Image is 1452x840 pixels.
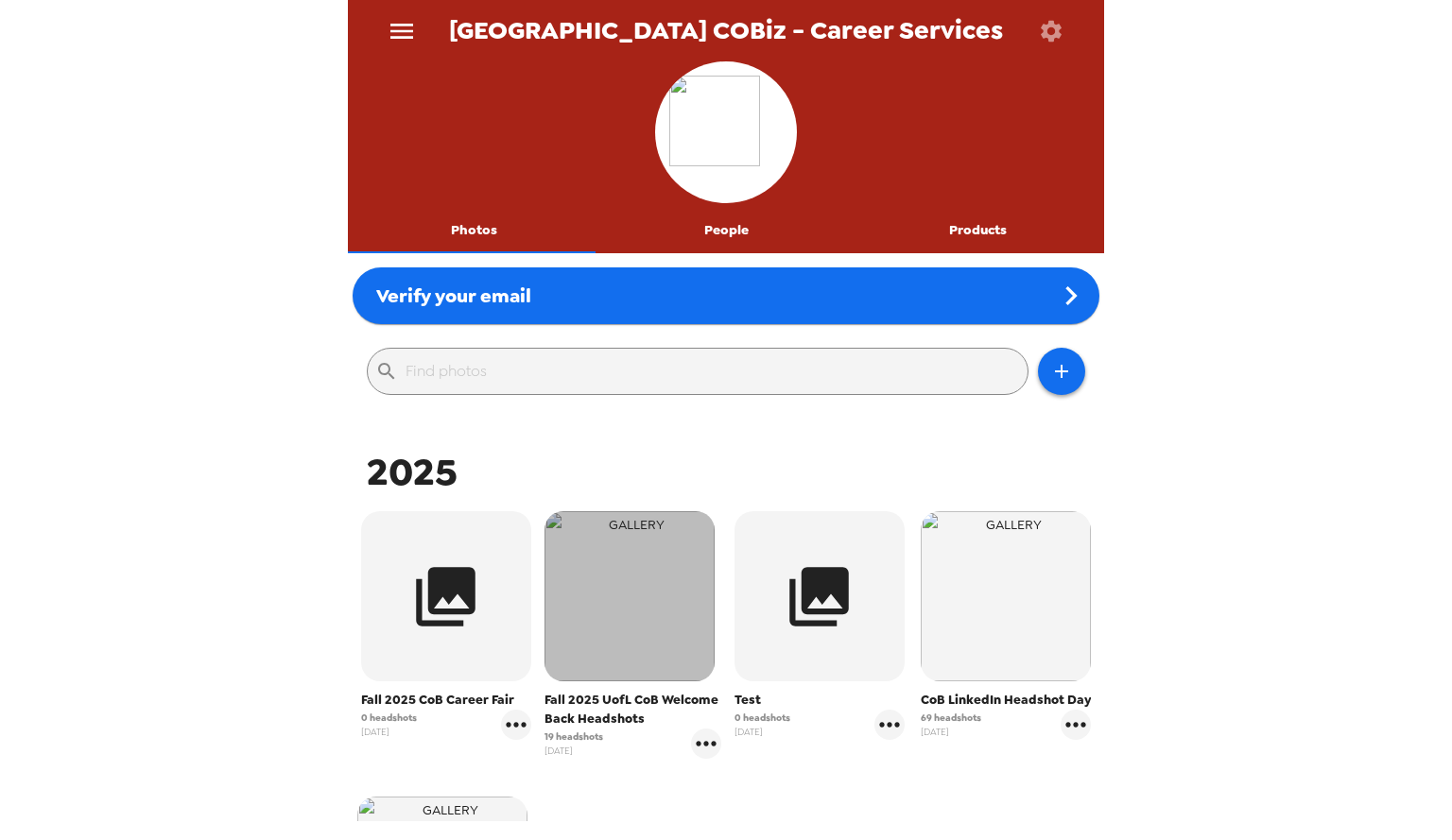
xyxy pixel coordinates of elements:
[544,511,715,681] img: gallery
[921,691,1091,710] span: CoB LinkedIn Headshot Day
[1061,710,1091,740] button: gallery menu
[921,725,981,739] span: [DATE]
[874,710,905,740] button: gallery menu
[921,711,981,725] span: 69 headshots
[735,691,905,710] span: Test
[361,725,417,739] span: [DATE]
[544,744,603,758] span: [DATE]
[669,76,783,189] img: org logo
[361,691,531,710] span: Fall 2025 CoB Career Fair
[501,710,531,740] button: gallery menu
[691,729,721,759] button: gallery menu
[361,711,417,725] span: 0 headshots
[376,283,531,308] span: Verify your email
[735,711,790,725] span: 0 headshots
[921,511,1091,681] img: gallery
[544,691,722,729] span: Fall 2025 UofL CoB Welcome Back Headshots
[852,208,1104,253] button: Products
[600,208,853,253] button: People
[544,729,603,744] span: 19 headshots
[735,725,790,739] span: [DATE]
[406,356,1020,386] input: Find photos
[449,18,1003,43] span: [GEOGRAPHIC_DATA] COBiz - Career Services
[367,447,458,497] span: 2025
[348,208,600,253] button: Photos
